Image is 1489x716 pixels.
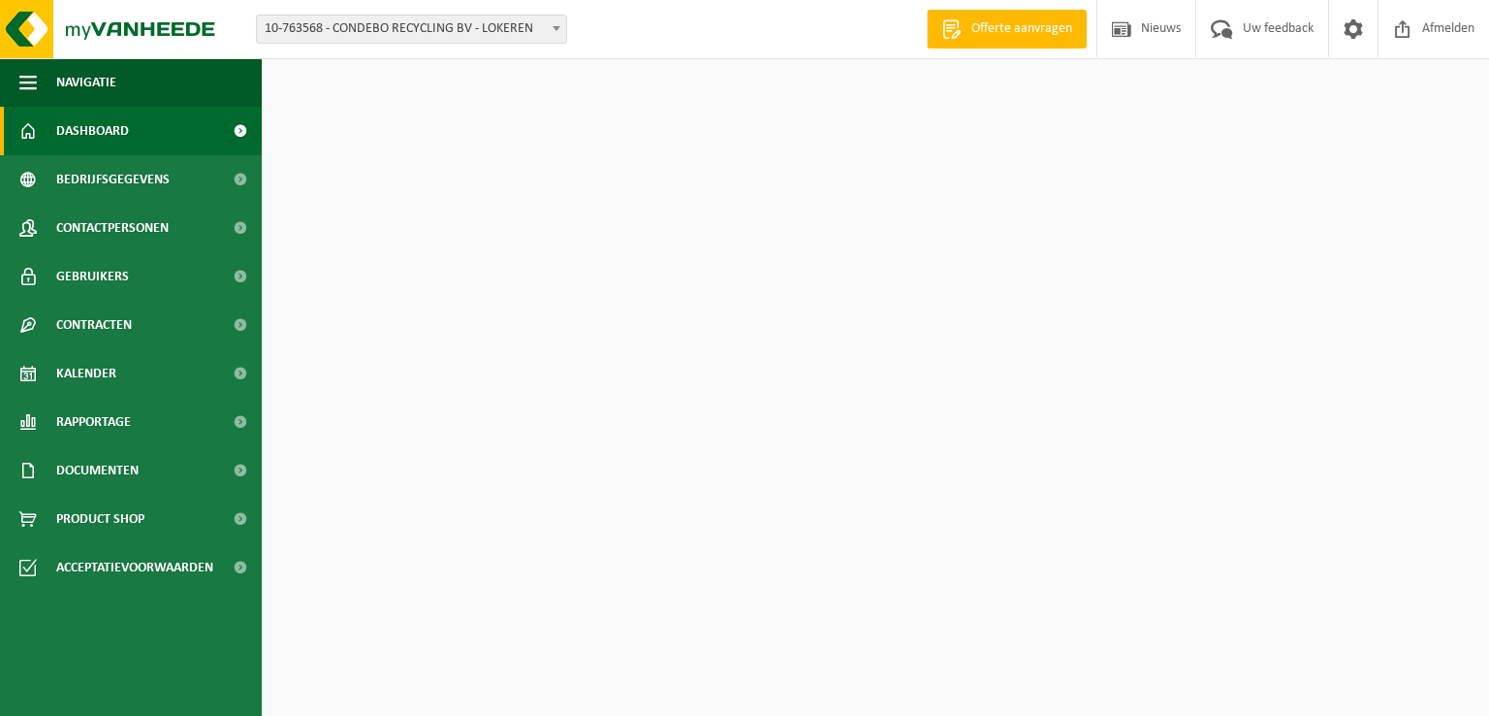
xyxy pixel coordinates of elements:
span: Navigatie [56,58,116,107]
span: Dashboard [56,107,129,155]
span: Gebruikers [56,252,129,301]
span: Rapportage [56,398,131,446]
span: Contracten [56,301,132,349]
span: Product Shop [56,495,144,543]
span: Documenten [56,446,139,495]
span: 10-763568 - CONDEBO RECYCLING BV - LOKEREN [257,16,566,43]
span: Acceptatievoorwaarden [56,543,213,592]
span: Contactpersonen [56,204,169,252]
a: Offerte aanvragen [927,10,1087,49]
span: Kalender [56,349,116,398]
span: Bedrijfsgegevens [56,155,170,204]
span: 10-763568 - CONDEBO RECYCLING BV - LOKEREN [256,15,567,44]
span: Offerte aanvragen [966,19,1077,39]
